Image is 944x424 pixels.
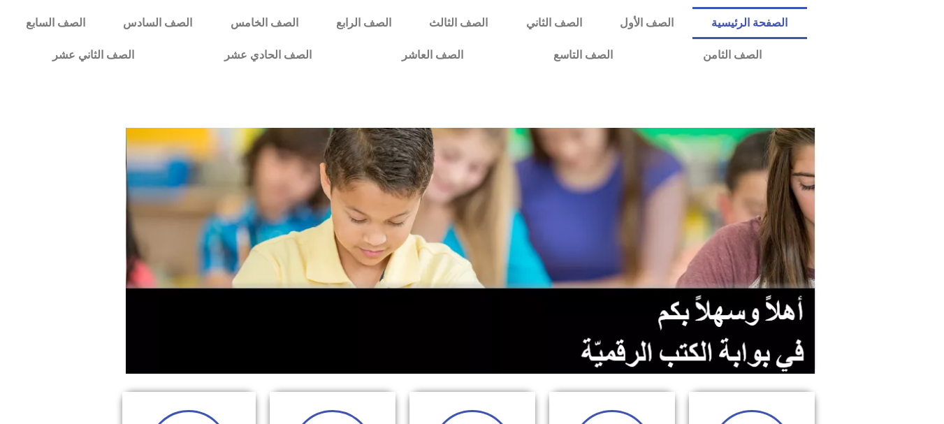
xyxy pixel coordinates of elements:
[508,39,658,71] a: الصف التاسع
[658,39,806,71] a: الصف الثامن
[179,39,356,71] a: الصف الحادي عشر
[7,7,104,39] a: الصف السابع
[317,7,410,39] a: الصف الرابع
[356,39,508,71] a: الصف العاشر
[104,7,211,39] a: الصف السادس
[410,7,507,39] a: الصف الثالث
[212,7,317,39] a: الصف الخامس
[7,39,179,71] a: الصف الثاني عشر
[692,7,806,39] a: الصفحة الرئيسية
[601,7,692,39] a: الصف الأول
[507,7,601,39] a: الصف الثاني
